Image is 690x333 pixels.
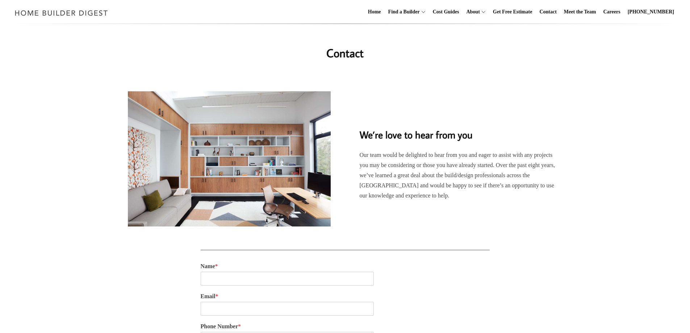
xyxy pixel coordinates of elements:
[463,0,480,24] a: About
[561,0,599,24] a: Meet the Team
[430,0,462,24] a: Cost Guides
[360,117,563,142] h2: We’re love to hear from you
[536,0,559,24] a: Contact
[201,293,490,300] label: Email
[601,0,623,24] a: Careers
[365,0,384,24] a: Home
[201,263,490,270] label: Name
[12,6,111,20] img: Home Builder Digest
[201,44,490,62] h1: Contact
[490,0,535,24] a: Get Free Estimate
[385,0,420,24] a: Find a Builder
[360,150,563,201] p: Our team would be delighted to hear from you and eager to assist with any projects you may be con...
[201,323,490,330] label: Phone Number
[625,0,677,24] a: [PHONE_NUMBER]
